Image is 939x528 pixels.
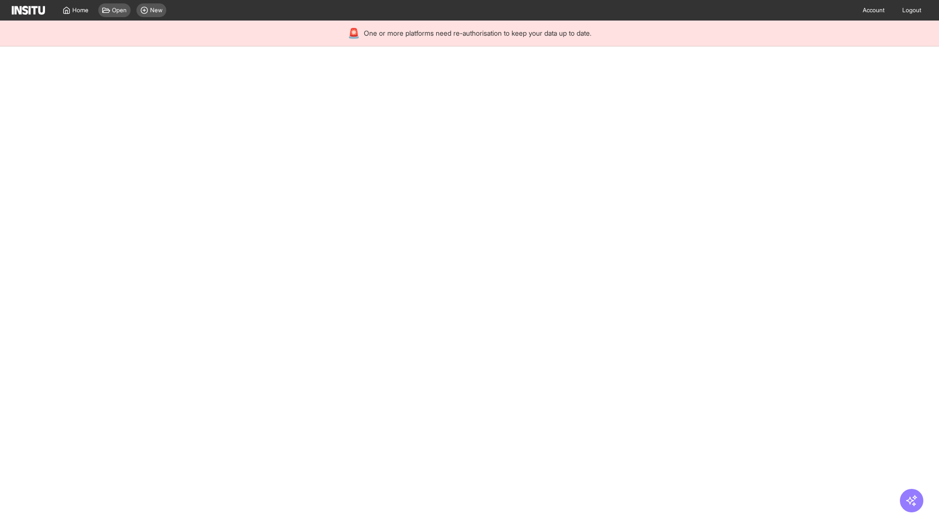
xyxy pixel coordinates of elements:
[72,6,89,14] span: Home
[12,6,45,15] img: Logo
[364,28,591,38] span: One or more platforms need re-authorisation to keep your data up to date.
[112,6,127,14] span: Open
[150,6,162,14] span: New
[348,26,360,40] div: 🚨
